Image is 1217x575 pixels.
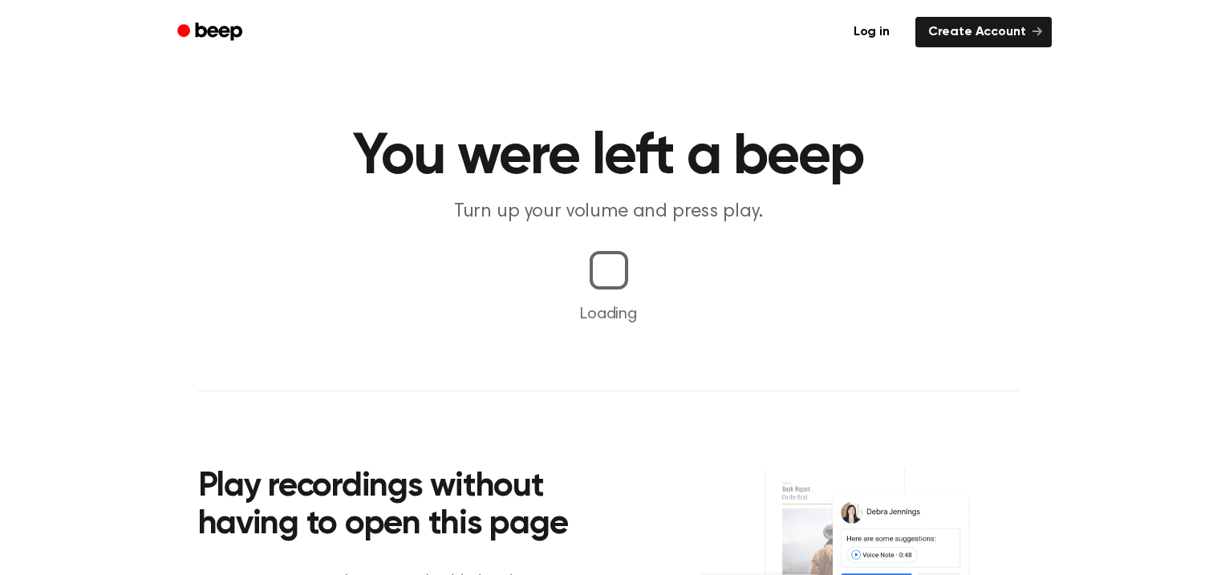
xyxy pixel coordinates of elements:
a: Beep [166,17,257,48]
p: Loading [19,302,1198,326]
h1: You were left a beep [198,128,1020,186]
p: Turn up your volume and press play. [301,199,917,225]
a: Create Account [915,17,1052,47]
h2: Play recordings without having to open this page [198,468,631,545]
a: Log in [838,14,906,51]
